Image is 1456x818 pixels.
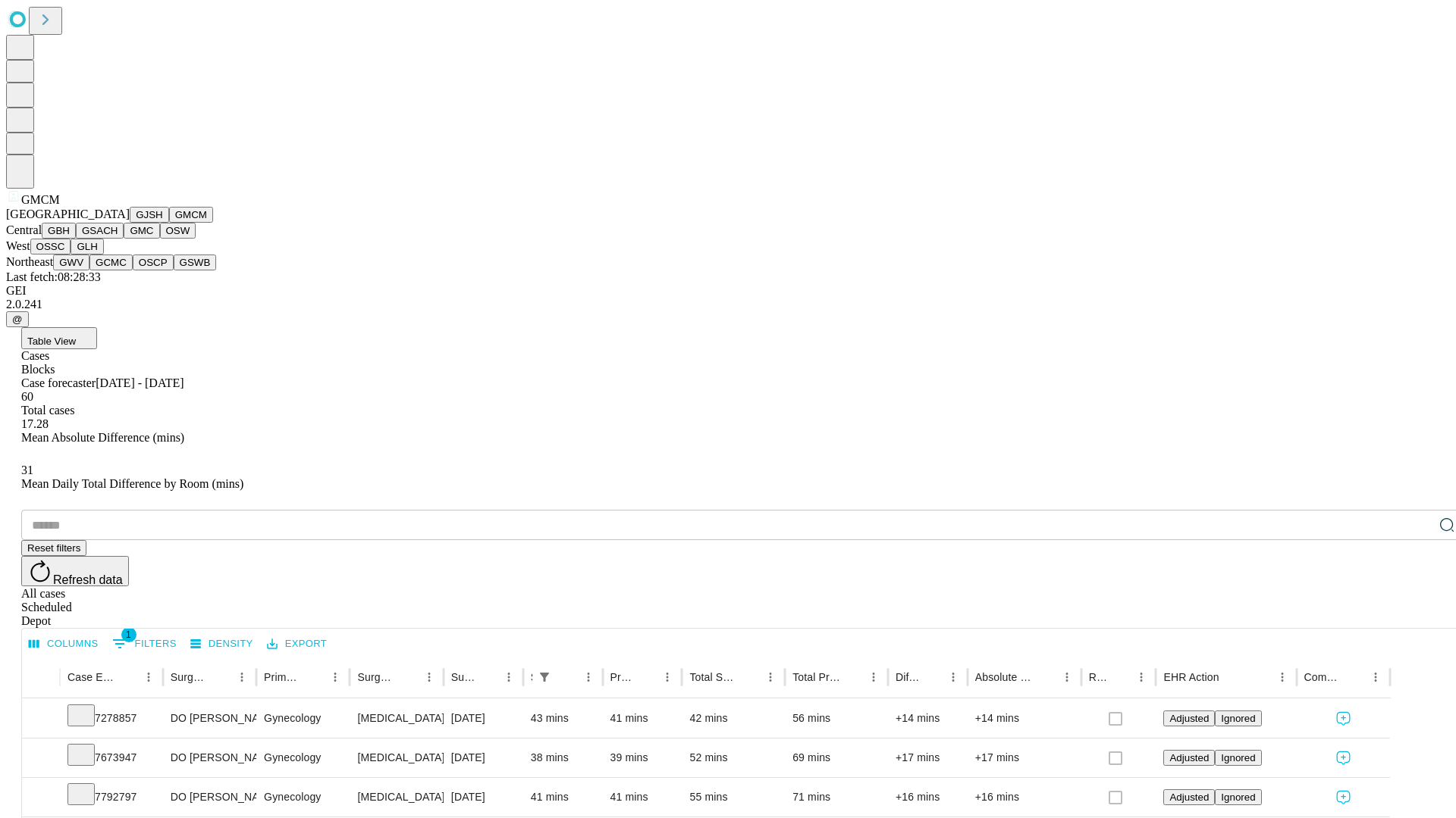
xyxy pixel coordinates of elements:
div: [MEDICAL_DATA] WITH [MEDICAL_DATA] AND/OR [MEDICAL_DATA] WITH OR WITHOUT D&C [357,738,435,777]
button: Ignored [1215,789,1261,805]
span: Case forecaster [21,376,96,389]
div: 1 active filter [534,667,555,688]
div: 7792797 [67,778,155,816]
div: 41 mins [531,778,595,816]
button: OSW [160,223,196,239]
button: GMC [124,223,159,239]
button: Ignored [1215,710,1261,726]
div: Comments [1304,671,1342,683]
span: Ignored [1221,713,1255,724]
div: 71 mins [792,778,880,816]
button: Sort [557,667,578,688]
div: Total Predicted Duration [792,671,840,683]
div: Gynecology [264,699,342,738]
span: Adjusted [1169,713,1209,724]
span: [DATE] - [DATE] [96,376,184,389]
button: Menu [138,667,159,688]
div: 56 mins [792,699,880,738]
div: 55 mins [689,778,777,816]
button: Table View [21,327,97,349]
span: 60 [21,390,33,403]
div: Predicted In Room Duration [610,671,635,683]
button: Refresh data [21,556,129,586]
button: Menu [943,667,964,688]
div: Primary Service [264,671,302,683]
button: Menu [498,667,519,688]
button: Sort [477,667,498,688]
button: GBH [42,223,76,239]
span: Ignored [1221,752,1255,763]
span: Refresh data [53,573,123,586]
button: GSACH [76,223,124,239]
div: DO [PERSON_NAME] [PERSON_NAME] [171,778,249,816]
button: Sort [117,667,138,688]
button: OSSC [30,239,71,254]
button: GJSH [130,207,169,223]
div: [DATE] [451,778,516,816]
span: Total cases [21,404,74,417]
button: Sort [739,667,760,688]
button: Sort [210,667,231,688]
button: Menu [1365,667,1386,688]
span: Adjusted [1169,791,1209,803]
div: Gynecology [264,778,342,816]
div: 41 mins [610,699,675,738]
div: Difference [896,671,920,683]
button: GCMC [89,254,133,270]
button: Menu [760,667,781,688]
div: Scheduled In Room Duration [531,671,532,683]
button: Sort [1344,667,1365,688]
button: Reset filters [21,540,86,556]
button: Menu [578,667,599,688]
button: Menu [325,667,346,688]
button: Adjusted [1163,710,1215,726]
div: +17 mins [975,738,1074,777]
div: 69 mins [792,738,880,777]
div: 38 mins [531,738,595,777]
div: 52 mins [689,738,777,777]
div: [MEDICAL_DATA] WITH [MEDICAL_DATA] AND/OR [MEDICAL_DATA] WITH OR WITHOUT D&C [357,778,435,816]
div: 7278857 [67,699,155,738]
button: Ignored [1215,750,1261,766]
button: GWV [53,254,89,270]
div: DO [PERSON_NAME] [PERSON_NAME] [171,738,249,777]
button: Select columns [25,632,102,656]
span: Ignored [1221,791,1255,803]
button: Sort [921,667,943,688]
button: @ [6,311,29,327]
button: Sort [303,667,325,688]
button: Sort [1035,667,1056,688]
button: Density [187,632,257,656]
div: +17 mins [896,738,960,777]
span: Adjusted [1169,752,1209,763]
span: Reset filters [27,542,80,554]
button: Expand [30,706,52,732]
div: Total Scheduled Duration [689,671,737,683]
span: Mean Absolute Difference (mins) [21,431,184,444]
span: 31 [21,464,33,476]
button: Show filters [108,632,180,656]
div: 42 mins [689,699,777,738]
button: Menu [1131,667,1152,688]
div: Surgeon Name [171,671,209,683]
button: Expand [30,785,52,811]
div: 2.0.241 [6,298,1450,311]
div: DO [PERSON_NAME] [PERSON_NAME] [171,699,249,738]
div: Surgery Name [357,671,395,683]
div: [DATE] [451,699,516,738]
button: Export [263,632,331,656]
button: Menu [657,667,678,688]
div: 39 mins [610,738,675,777]
span: GMCM [21,193,60,206]
span: [GEOGRAPHIC_DATA] [6,208,130,220]
div: Surgery Date [451,671,475,683]
div: 43 mins [531,699,595,738]
button: Menu [231,667,253,688]
button: Menu [419,667,440,688]
div: Resolved in EHR [1089,671,1109,683]
div: +16 mins [975,778,1074,816]
span: 17.28 [21,417,49,430]
span: West [6,239,30,252]
span: @ [12,314,23,325]
div: GEI [6,284,1450,298]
